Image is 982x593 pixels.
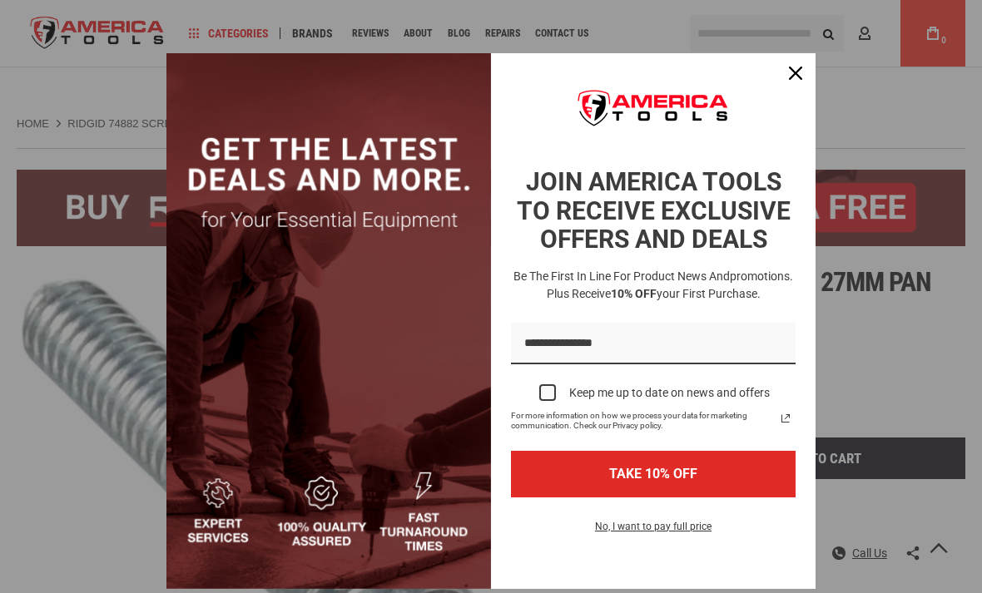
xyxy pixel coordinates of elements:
[789,67,802,80] svg: close icon
[611,287,657,300] strong: 10% OFF
[511,451,796,497] button: TAKE 10% OFF
[748,541,982,593] iframe: LiveChat chat widget
[547,269,794,300] span: promotions. Plus receive your first purchase.
[776,53,816,93] button: Close
[776,408,796,428] a: Read our Privacy Policy
[569,386,770,400] div: Keep me up to date on news and offers
[511,411,776,431] span: For more information on how we process your data for marketing communication. Check our Privacy p...
[582,517,725,546] button: No, I want to pay full price
[517,167,791,254] strong: JOIN AMERICA TOOLS TO RECEIVE EXCLUSIVE OFFERS AND DEALS
[508,268,799,303] h3: Be the first in line for product news and
[511,323,796,365] input: Email field
[776,408,796,428] svg: link icon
